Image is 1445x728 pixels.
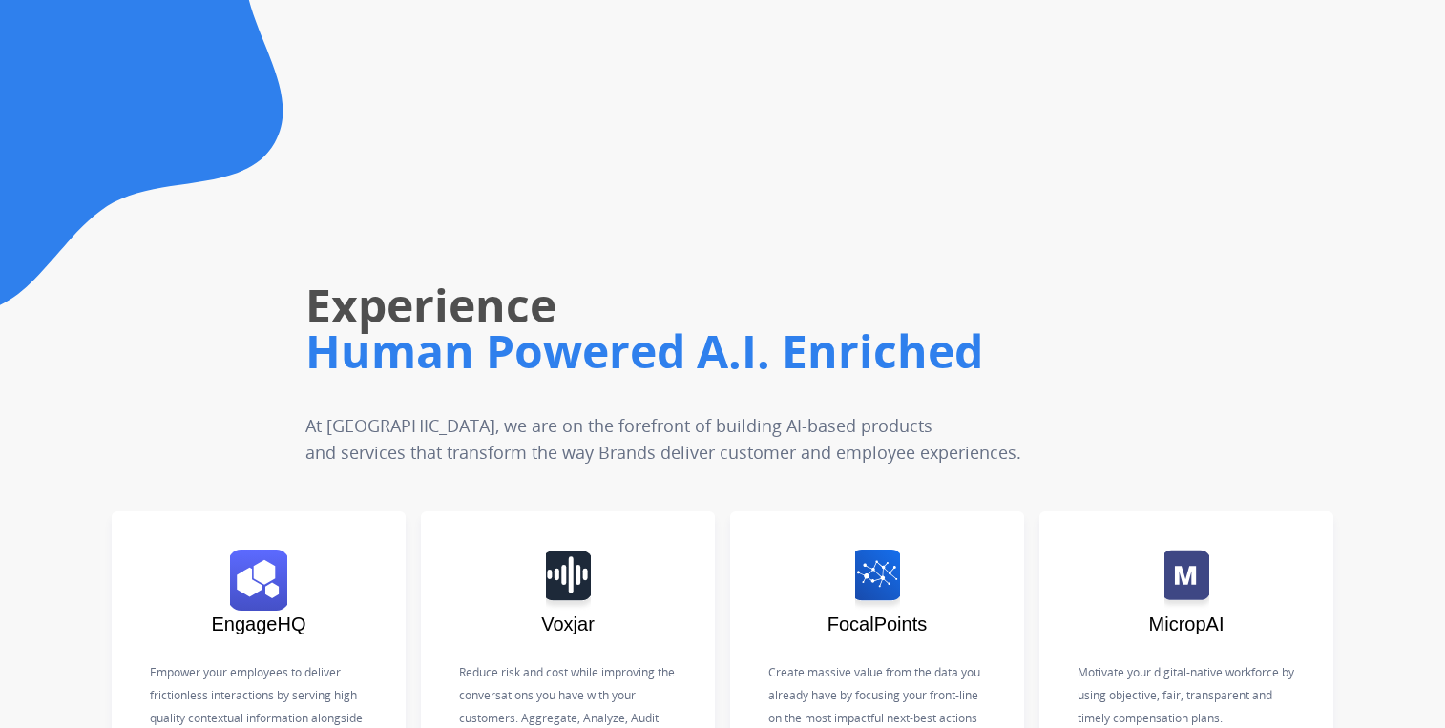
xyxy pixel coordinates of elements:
img: logo [230,550,287,611]
p: At [GEOGRAPHIC_DATA], we are on the forefront of building AI-based products and services that tra... [305,412,1035,466]
img: logo [855,550,900,611]
h1: Experience [305,275,1035,336]
h1: Human Powered A.I. Enriched [305,321,1035,382]
img: logo [546,550,591,611]
span: Voxjar [541,614,595,634]
img: logo [1164,550,1209,611]
span: EngageHQ [212,614,306,634]
span: MicropAI [1149,614,1225,634]
span: FocalPoints [827,614,928,634]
